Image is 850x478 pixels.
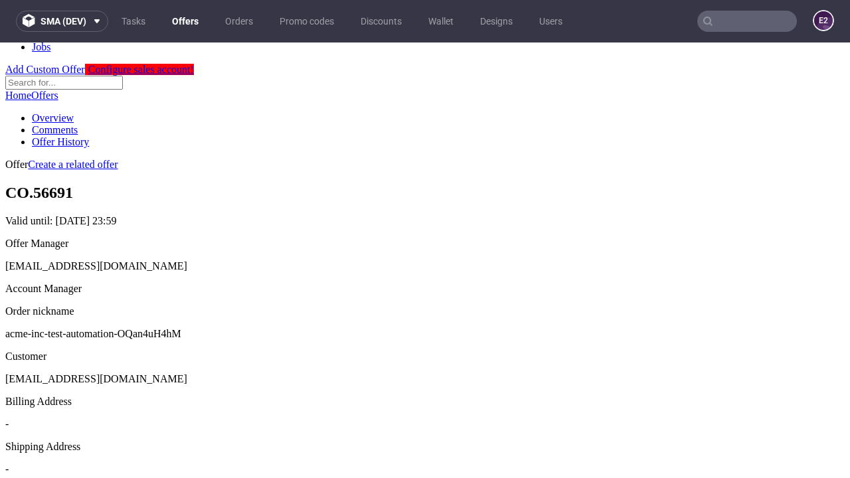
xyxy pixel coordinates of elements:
figcaption: e2 [814,11,833,30]
div: Customer [5,308,845,320]
span: sma (dev) [41,17,86,26]
time: [DATE] 23:59 [56,173,117,184]
span: Configure sales account! [88,21,194,33]
a: Orders [217,11,261,32]
a: Designs [472,11,521,32]
a: Promo codes [272,11,342,32]
a: Home [5,47,31,58]
a: Wallet [420,11,462,32]
div: Offer [5,116,845,128]
a: Discounts [353,11,410,32]
div: Offer Manager [5,195,845,207]
h1: CO.56691 [5,141,845,159]
div: Order nickname [5,263,845,275]
span: - [5,421,9,432]
a: Users [531,11,570,32]
div: [EMAIL_ADDRESS][DOMAIN_NAME] [5,218,845,230]
a: Offers [164,11,207,32]
p: acme-inc-test-automation-OQan4uH4hM [5,285,845,297]
div: Shipping Address [5,398,845,410]
a: Comments [32,82,78,93]
a: Tasks [114,11,153,32]
a: Add Custom Offer [5,21,85,33]
div: Billing Address [5,353,845,365]
a: Offers [31,47,58,58]
span: [EMAIL_ADDRESS][DOMAIN_NAME] [5,331,187,342]
input: Search for... [5,33,123,47]
button: sma (dev) [16,11,108,32]
a: Create a related offer [28,116,118,127]
div: Account Manager [5,240,845,252]
a: Offer History [32,94,89,105]
a: Configure sales account! [85,21,194,33]
a: Overview [32,70,74,81]
p: Valid until: [5,173,845,185]
span: - [5,376,9,387]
